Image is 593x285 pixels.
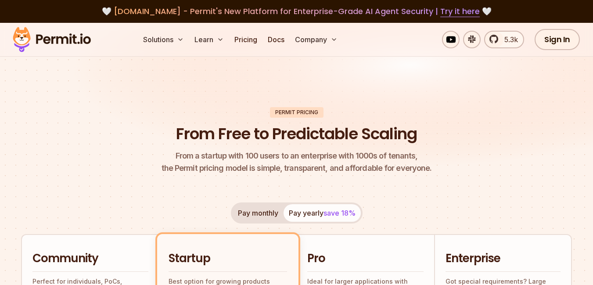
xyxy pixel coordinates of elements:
[446,251,561,267] h2: Enterprise
[162,150,432,162] span: From a startup with 100 users to an enterprise with 1000s of tenants,
[535,29,580,50] a: Sign In
[140,31,187,48] button: Solutions
[440,6,480,17] a: Try it here
[484,31,524,48] a: 5.3k
[270,107,323,118] div: Permit Pricing
[176,123,417,145] h1: From Free to Predictable Scaling
[9,25,95,54] img: Permit logo
[291,31,341,48] button: Company
[114,6,480,17] span: [DOMAIN_NAME] - Permit's New Platform for Enterprise-Grade AI Agent Security |
[264,31,288,48] a: Docs
[32,251,148,267] h2: Community
[21,5,572,18] div: 🤍 🤍
[233,204,284,222] button: Pay monthly
[191,31,227,48] button: Learn
[169,251,287,267] h2: Startup
[307,251,424,267] h2: Pro
[231,31,261,48] a: Pricing
[499,34,518,45] span: 5.3k
[162,150,432,174] p: the Permit pricing model is simple, transparent, and affordable for everyone.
